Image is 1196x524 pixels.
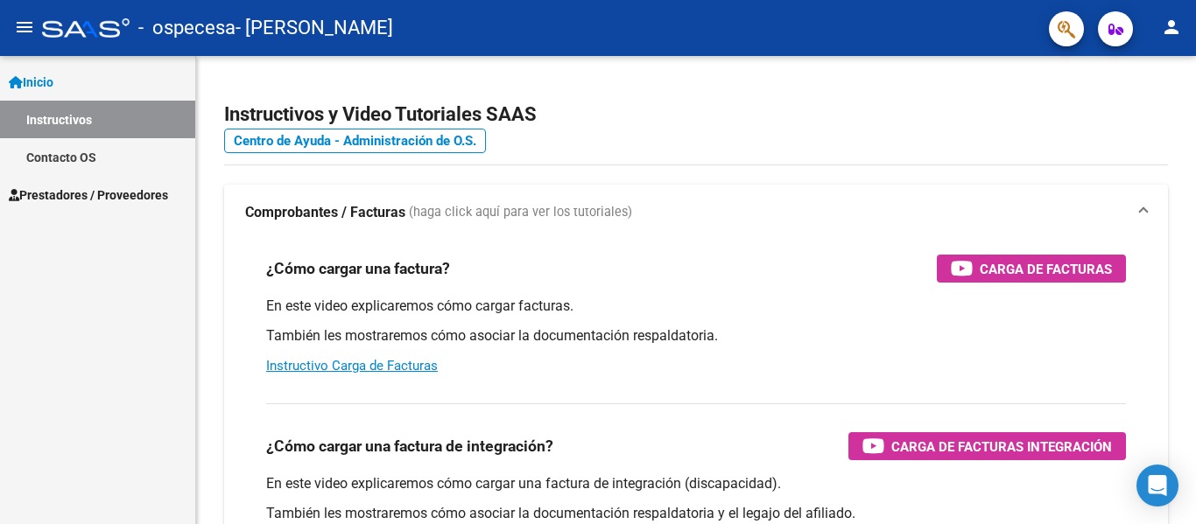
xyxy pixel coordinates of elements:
[9,185,168,205] span: Prestadores / Proveedores
[1136,465,1178,507] div: Open Intercom Messenger
[266,256,450,281] h3: ¿Cómo cargar una factura?
[224,98,1168,131] h2: Instructivos y Video Tutoriales SAAS
[848,432,1126,460] button: Carga de Facturas Integración
[236,9,393,47] span: - [PERSON_NAME]
[266,297,1126,316] p: En este video explicaremos cómo cargar facturas.
[266,358,438,374] a: Instructivo Carga de Facturas
[266,326,1126,346] p: También les mostraremos cómo asociar la documentación respaldatoria.
[266,504,1126,523] p: También les mostraremos cómo asociar la documentación respaldatoria y el legajo del afiliado.
[891,436,1112,458] span: Carga de Facturas Integración
[245,203,405,222] strong: Comprobantes / Facturas
[266,474,1126,493] p: En este video explicaremos cómo cargar una factura de integración (discapacidad).
[937,255,1126,283] button: Carga de Facturas
[14,17,35,38] mat-icon: menu
[1161,17,1182,38] mat-icon: person
[9,73,53,92] span: Inicio
[224,185,1168,241] mat-expansion-panel-header: Comprobantes / Facturas (haga click aquí para ver los tutoriales)
[224,129,486,153] a: Centro de Ayuda - Administración de O.S.
[409,203,632,222] span: (haga click aquí para ver los tutoriales)
[138,9,236,47] span: - ospecesa
[266,434,553,458] h3: ¿Cómo cargar una factura de integración?
[980,258,1112,280] span: Carga de Facturas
